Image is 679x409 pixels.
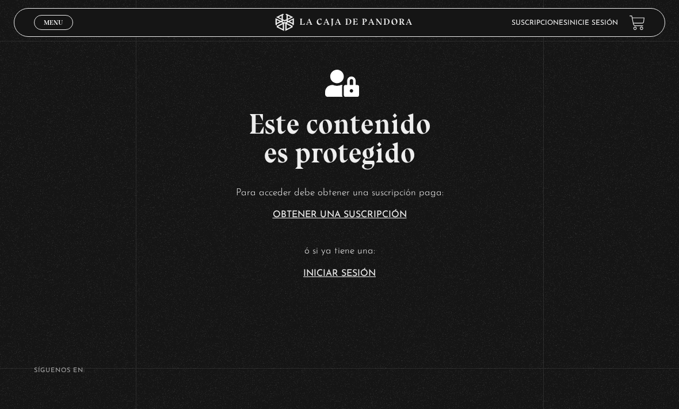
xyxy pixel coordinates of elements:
[273,210,407,219] a: Obtener una suscripción
[567,20,618,26] a: Inicie sesión
[512,20,567,26] a: Suscripciones
[34,368,645,374] h4: SÍguenos en:
[630,15,645,31] a: View your shopping cart
[40,29,67,37] span: Cerrar
[44,19,63,26] span: Menu
[303,269,376,278] a: Iniciar Sesión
